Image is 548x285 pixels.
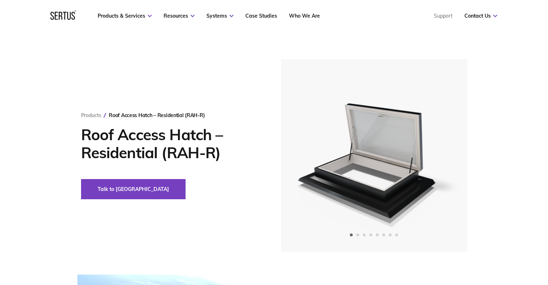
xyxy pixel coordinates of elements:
span: Go to slide 8 [395,233,398,236]
a: Contact Us [464,13,497,19]
a: Resources [164,13,195,19]
a: Who We Are [289,13,320,19]
span: Go to slide 4 [369,233,372,236]
button: Talk to [GEOGRAPHIC_DATA] [81,179,186,199]
span: Go to slide 2 [356,233,359,236]
span: Go to slide 7 [389,233,392,236]
span: Go to slide 5 [376,233,379,236]
h1: Roof Access Hatch – Residential (RAH-R) [81,126,259,162]
a: Products [81,112,101,119]
a: Support [434,13,453,19]
iframe: Chat Widget [419,202,548,285]
a: Case Studies [245,13,277,19]
span: Go to slide 3 [363,233,366,236]
span: Go to slide 6 [382,233,385,236]
a: Products & Services [98,13,152,19]
a: Systems [206,13,233,19]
